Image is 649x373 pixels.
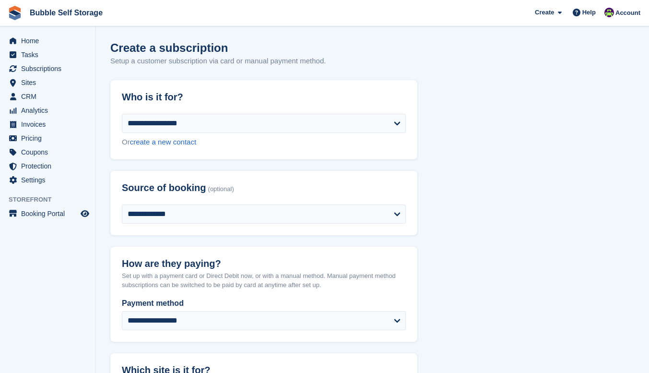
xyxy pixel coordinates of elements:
[79,208,91,219] a: Preview store
[21,145,79,159] span: Coupons
[21,48,79,61] span: Tasks
[5,90,91,103] a: menu
[110,41,228,54] h1: Create a subscription
[21,62,79,75] span: Subscriptions
[21,159,79,173] span: Protection
[5,62,91,75] a: menu
[21,104,79,117] span: Analytics
[122,137,406,148] div: Or
[5,118,91,131] a: menu
[208,186,234,193] span: (optional)
[8,6,22,20] img: stora-icon-8386f47178a22dfd0bd8f6a31ec36ba5ce8667c1dd55bd0f319d3a0aa187defe.svg
[21,207,79,220] span: Booking Portal
[21,132,79,145] span: Pricing
[5,207,91,220] a: menu
[5,104,91,117] a: menu
[582,8,596,17] span: Help
[122,258,406,269] h2: How are they paying?
[9,195,95,205] span: Storefront
[21,118,79,131] span: Invoices
[5,159,91,173] a: menu
[122,271,406,290] p: Set up with a payment card or Direct Debit now, or with a manual method. Manual payment method su...
[122,182,206,193] span: Source of booking
[5,34,91,48] a: menu
[535,8,554,17] span: Create
[5,173,91,187] a: menu
[130,138,196,146] a: create a new contact
[122,92,406,103] h2: Who is it for?
[26,5,106,21] a: Bubble Self Storage
[5,48,91,61] a: menu
[110,56,326,67] p: Setup a customer subscription via card or manual payment method.
[21,34,79,48] span: Home
[604,8,614,17] img: Tom Gilmore
[21,173,79,187] span: Settings
[5,132,91,145] a: menu
[5,145,91,159] a: menu
[21,76,79,89] span: Sites
[5,76,91,89] a: menu
[122,298,406,309] label: Payment method
[21,90,79,103] span: CRM
[615,8,640,18] span: Account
